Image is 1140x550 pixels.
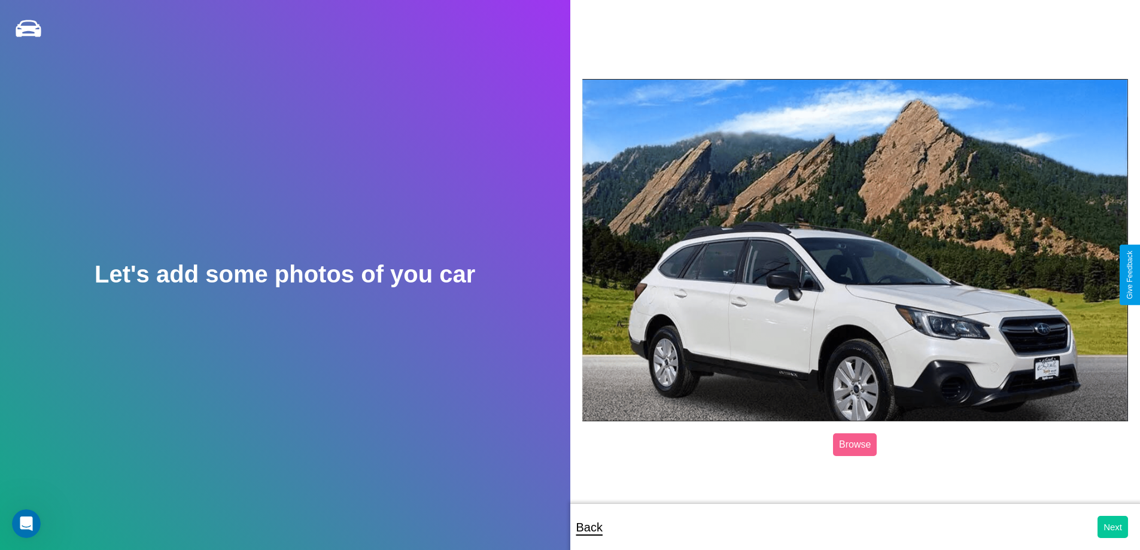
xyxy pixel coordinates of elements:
iframe: Intercom live chat [12,509,41,538]
h2: Let's add some photos of you car [95,261,475,288]
label: Browse [833,433,877,456]
div: Give Feedback [1126,251,1134,299]
button: Next [1098,516,1128,538]
p: Back [576,516,603,538]
img: posted [582,79,1129,421]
